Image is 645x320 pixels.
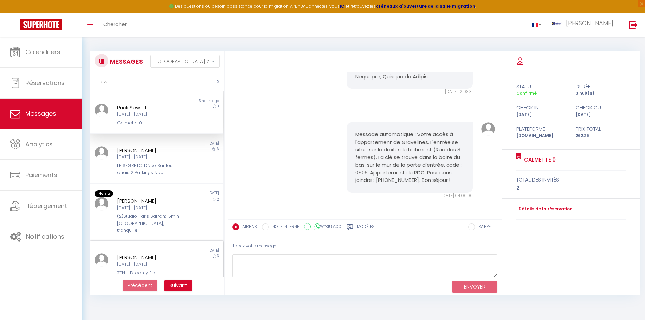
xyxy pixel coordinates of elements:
div: [DATE] 04:00:00 [347,193,473,199]
button: Previous [123,280,157,292]
span: [PERSON_NAME] [566,19,614,27]
span: Suivant [169,282,187,289]
label: Modèles [357,223,375,232]
span: 2 [217,197,219,202]
label: RAPPEL [475,223,492,231]
h3: MESSAGES [108,54,143,69]
input: Rechercher un mot clé [90,72,224,91]
div: [DATE] [512,112,571,118]
span: Réservations [25,79,65,87]
div: ZEN - Dreamy Flat [GEOGRAPHIC_DATA] [117,270,186,283]
label: WhatsApp [311,223,342,231]
div: Plateforme [512,125,571,133]
span: Chercher [103,21,127,28]
span: Non lu [95,190,113,197]
button: Next [164,280,192,292]
div: [PERSON_NAME] [117,146,186,154]
div: 3 nuit(s) [571,90,630,97]
div: [PERSON_NAME] [117,253,186,261]
a: Détails de la réservation [516,206,573,212]
div: 5 hours ago [157,98,223,104]
img: Super Booking [20,19,62,30]
div: [DATE] [571,112,630,118]
div: Puck Sewalt [117,104,186,112]
label: AIRBNB [239,223,257,231]
button: Ouvrir le widget de chat LiveChat [5,3,26,23]
div: [DATE] [157,141,223,146]
span: Messages [25,109,56,118]
div: [PERSON_NAME] [117,197,186,205]
span: Paiements [25,171,57,179]
div: Tapez votre message [232,238,497,254]
label: NOTE INTERNE [269,223,299,231]
img: ... [481,122,495,136]
div: 2 [516,184,626,192]
a: ... [PERSON_NAME] [546,13,622,37]
div: LE SEGRETO Déco Sur les quais 2 Parkings Neuf [117,162,186,176]
button: ENVOYER [452,281,497,293]
div: statut [512,83,571,91]
div: [DATE] - [DATE] [117,205,186,211]
div: [DOMAIN_NAME] [512,133,571,139]
span: 3 [217,253,219,258]
div: 262.26 [571,133,630,139]
a: Calmette 0 [522,156,556,164]
div: [DATE] [157,190,223,197]
a: ICI [340,3,346,9]
div: check out [571,104,630,112]
img: ... [95,253,108,267]
div: durée [571,83,630,91]
div: Prix total [571,125,630,133]
div: [DATE] [157,248,223,253]
span: Hébergement [25,201,67,210]
div: Calmette 0 [117,120,186,126]
div: (2)Studio Paris Safran: 15min [GEOGRAPHIC_DATA], tranquille [117,213,186,234]
span: Précédent [128,282,152,289]
a: créneaux d'ouverture de la salle migration [376,3,475,9]
img: ... [95,146,108,160]
div: total des invités [516,176,626,184]
img: logout [629,21,638,29]
span: 3 [217,104,219,109]
div: [DATE] 12:08:31 [347,89,473,95]
span: Calendriers [25,48,60,56]
img: ... [552,22,562,25]
img: ... [95,197,108,211]
div: check in [512,104,571,112]
pre: Message automatique : Votre accès à l'appartement de Gravelines. L'entrée se situe sur la droite ... [355,131,464,184]
span: Analytics [25,140,53,148]
div: [DATE] - [DATE] [117,261,186,268]
span: 6 [217,146,219,151]
div: [DATE] - [DATE] [117,154,186,161]
span: Confirmé [516,90,537,96]
a: Chercher [98,13,132,37]
img: ... [95,104,108,117]
span: Notifications [26,232,64,241]
div: [DATE] - [DATE] [117,111,186,118]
